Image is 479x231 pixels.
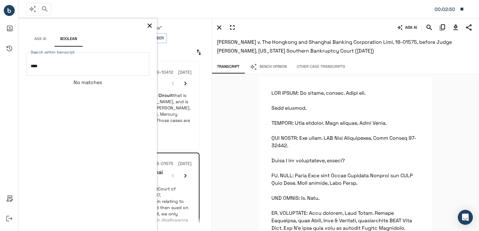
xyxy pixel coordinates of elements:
[217,39,452,54] span: [PERSON_NAME] v. The Hongkong and Shanghai Banking Corporation Limi, 18-01575, before Judge [PERS...
[54,32,83,47] button: Boolean
[31,49,75,55] label: Search within transcript
[424,22,435,33] button: Search
[155,69,173,76] h6: 19-10412
[463,22,474,33] button: Share Transcript
[437,22,448,33] button: Copy Citation
[26,79,149,86] div: No matches
[245,60,292,73] button: Bench Opinion
[450,22,461,33] button: Download Transcript
[212,60,245,73] button: Transcript
[146,93,173,98] em: Ninth Circuit
[178,69,192,76] h6: [DATE]
[431,3,467,16] button: Matter: 107629.0001
[458,210,473,225] div: Open Intercom Messenger
[154,160,173,167] h6: 18-01575
[26,32,54,47] button: Ask AI
[178,160,192,167] h6: [DATE]
[435,5,456,13] div: Matter: 107629.0001
[292,60,350,73] button: Other Case Transcripts
[396,22,419,33] button: ASK AI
